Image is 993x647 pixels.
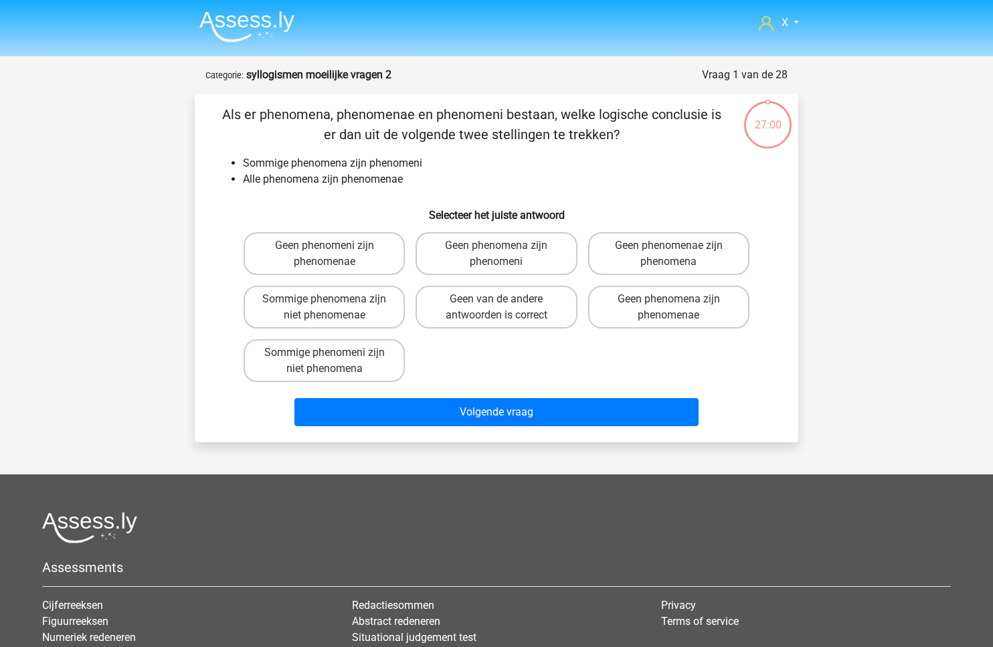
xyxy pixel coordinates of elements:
[661,615,739,628] a: Terms of service
[416,286,577,329] label: Geen van de andere antwoorden is correct
[588,232,749,275] label: Geen phenomenae zijn phenomena
[244,232,405,275] label: Geen phenomeni zijn phenomenae
[42,512,137,543] img: Assessly logo
[243,171,777,187] li: Alle phenomena zijn phenomenae
[42,631,136,644] a: Numeriek redeneren
[243,155,777,171] li: Sommige phenomena zijn phenomeni
[42,599,103,612] a: Cijferreeksen
[205,70,244,80] small: Categorie:
[216,104,727,145] p: Als er phenomena, phenomenae en phenomeni bestaan, welke logische conclusie is er dan uit de volg...
[42,615,108,628] a: Figuurreeksen
[661,599,696,612] a: Privacy
[753,15,804,31] a: X
[702,67,788,83] div: Vraag 1 van de 28
[244,339,405,382] label: Sommige phenomeni zijn niet phenomena
[352,631,476,644] a: Situational judgement test
[246,68,391,81] strong: syllogismen moeilijke vragen 2
[42,559,951,575] h5: Assessments
[416,232,577,275] label: Geen phenomena zijn phenomeni
[199,11,294,42] img: Assessly
[588,286,749,329] label: Geen phenomena zijn phenomenae
[352,599,434,612] a: Redactiesommen
[216,198,777,221] h6: Selecteer het juiste antwoord
[352,615,440,628] a: Abstract redeneren
[743,100,793,133] div: 27:00
[244,286,405,329] label: Sommige phenomena zijn niet phenomenae
[294,398,699,426] button: Volgende vraag
[782,16,788,29] span: X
